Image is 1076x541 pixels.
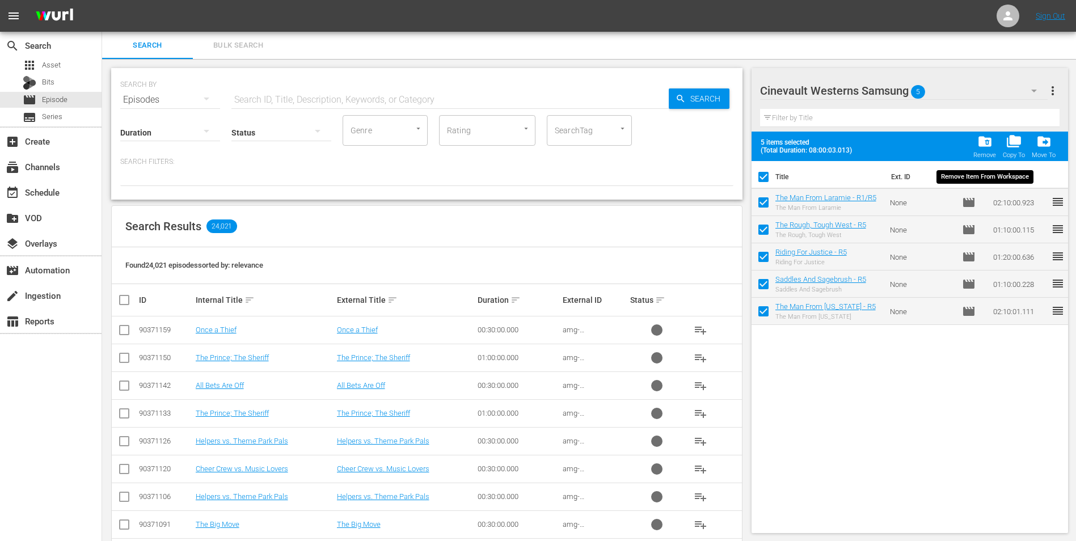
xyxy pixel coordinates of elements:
div: 90371106 [139,492,192,501]
td: 01:10:00.115 [989,216,1051,243]
td: 01:10:00.228 [989,270,1051,298]
a: All Bets Are Off [196,381,244,390]
span: Asset [42,60,61,71]
button: playlist_add [687,316,714,344]
a: The Prince; The Sheriff [196,353,269,362]
a: Cheer Crew vs. Music Lovers [337,464,429,473]
span: reorder [1051,250,1065,263]
div: 90371091 [139,520,192,529]
span: reorder [1051,195,1065,209]
span: VOD [6,212,19,225]
span: Reports [6,315,19,328]
span: playlist_add [694,379,707,392]
span: playlist_add [694,323,707,337]
div: Saddles And Sagebrush [775,286,866,293]
span: amg-EP029717390060 [563,492,619,509]
button: playlist_add [687,455,714,483]
span: Create [6,135,19,149]
span: Episode [962,250,976,264]
span: Episode [962,196,976,209]
span: Search [109,39,186,52]
a: Helpers vs. Theme Park Pals [196,492,288,501]
td: None [885,270,957,298]
span: playlist_add [694,351,707,365]
div: Bits [23,76,36,90]
span: reorder [1051,304,1065,318]
td: None [885,216,957,243]
span: Channels [6,160,19,174]
div: External Title [337,293,475,307]
a: The Man From [US_STATE] - R5 [775,302,876,311]
span: Move Item To Workspace [1028,130,1059,162]
a: Sign Out [1036,11,1065,20]
div: 01:00:00.000 [478,409,559,417]
td: 02:10:00.923 [989,189,1051,216]
button: playlist_add [687,511,714,538]
button: Remove [970,130,999,162]
div: 90371150 [139,353,192,362]
span: 24,021 [206,219,237,233]
td: None [885,189,957,216]
div: Riding For Justice [775,259,847,266]
div: 90371120 [139,464,192,473]
td: 02:10:01.111 [989,298,1051,325]
div: 00:30:00.000 [478,437,559,445]
span: reorder [1051,277,1065,290]
div: Cinevault Westerns Samsung [760,75,1048,107]
a: The Man From Laramie - R1/R5 [775,193,876,202]
span: Schedule [6,186,19,200]
div: 00:30:00.000 [478,381,559,390]
th: Type [955,161,986,193]
span: more_vert [1046,84,1060,98]
span: playlist_add [694,518,707,531]
button: Search [669,88,729,109]
a: The Prince; The Sheriff [337,409,410,417]
a: The Prince; The Sheriff [196,409,269,417]
span: Series [42,111,62,122]
div: Remove [973,151,996,159]
span: folder_delete [977,134,993,149]
button: Copy To [999,130,1028,162]
button: Open [413,123,424,134]
span: Bulk Search [200,39,277,52]
button: Open [617,123,628,134]
div: The Man From [US_STATE] [775,313,876,320]
div: Status [630,293,683,307]
button: playlist_add [687,400,714,427]
span: amg-EP000037070059 [563,326,619,343]
div: Duration [478,293,559,307]
span: reorder [1051,222,1065,236]
div: External ID [563,295,627,305]
div: 00:30:00.000 [478,326,559,334]
a: The Prince; The Sheriff [337,353,410,362]
span: Ingestion [6,289,19,303]
button: more_vert [1046,77,1060,104]
p: Search Filters: [120,157,733,167]
a: Helpers vs. Theme Park Pals [337,437,429,445]
button: playlist_add [687,483,714,510]
span: Bits [42,77,54,88]
span: amg-EP000015630227 [563,353,619,370]
div: ID [139,295,192,305]
a: The Big Move [337,520,381,529]
span: Found 24,021 episodes sorted by: relevance [125,261,263,269]
a: Cheer Crew vs. Music Lovers [196,464,288,473]
div: Move To [1032,151,1056,159]
div: 90371133 [139,409,192,417]
span: sort [244,295,255,305]
a: The Rough, Tough West - R5 [775,221,866,229]
span: (Total Duration: 08:00:03.013) [761,146,857,154]
img: ans4CAIJ8jUAAAAAAAAAAAAAAAAAAAAAAAAgQb4GAAAAAAAAAAAAAAAAAAAAAAAAJMjXAAAAAAAAAAAAAAAAAAAAAAAAgAT5G... [27,3,82,29]
div: 00:30:00.000 [478,520,559,529]
span: sort [387,295,398,305]
th: Ext. ID [884,161,956,193]
span: Series [23,111,36,124]
span: amg-EP000015630227 [563,409,619,426]
td: None [885,298,957,325]
a: Once a Thief [196,326,237,334]
span: Episode [42,94,67,105]
span: 5 items selected [761,138,857,146]
span: amg-EP030921270064 [563,464,619,481]
span: Episode [23,93,36,107]
button: playlist_add [687,428,714,455]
